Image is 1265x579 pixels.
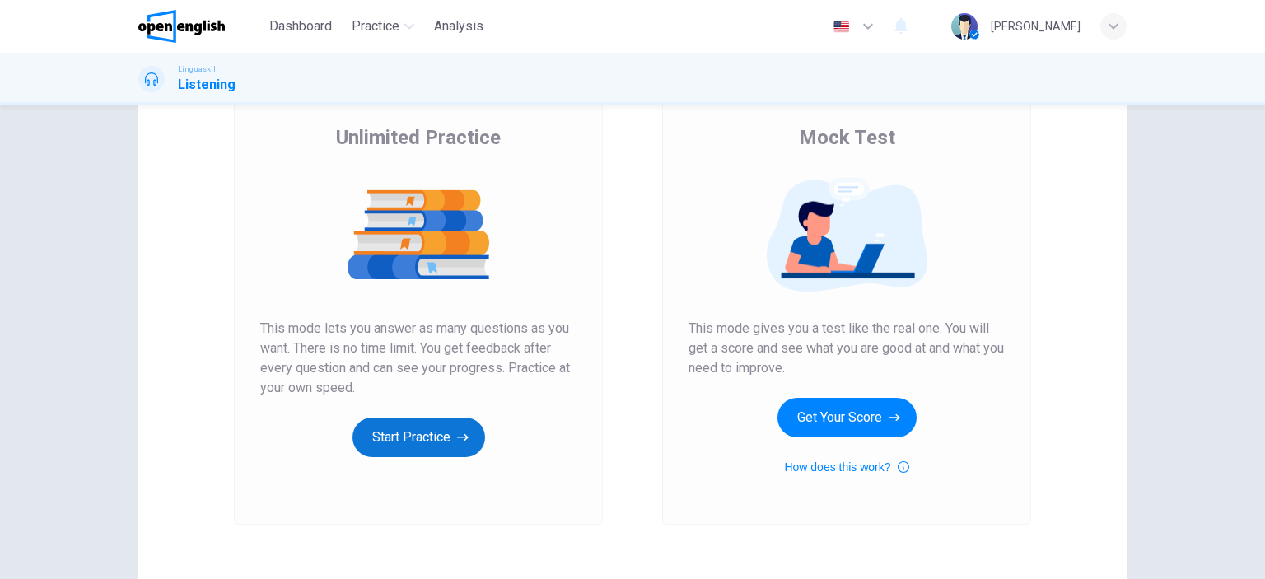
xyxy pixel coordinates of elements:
h1: Listening [178,75,236,95]
span: Mock Test [799,124,895,151]
span: This mode gives you a test like the real one. You will get a score and see what you are good at a... [689,319,1005,378]
button: Get Your Score [777,398,917,437]
div: [PERSON_NAME] [991,16,1081,36]
button: Start Practice [352,418,485,457]
span: Practice [352,16,399,36]
span: Linguaskill [178,63,218,75]
button: Analysis [427,12,490,41]
img: en [831,21,852,33]
span: Analysis [434,16,483,36]
button: How does this work? [784,457,908,477]
span: Unlimited Practice [336,124,501,151]
a: OpenEnglish logo [138,10,263,43]
img: Profile picture [951,13,978,40]
img: OpenEnglish logo [138,10,225,43]
span: Dashboard [269,16,332,36]
span: This mode lets you answer as many questions as you want. There is no time limit. You get feedback... [260,319,576,398]
button: Dashboard [263,12,338,41]
button: Practice [345,12,421,41]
